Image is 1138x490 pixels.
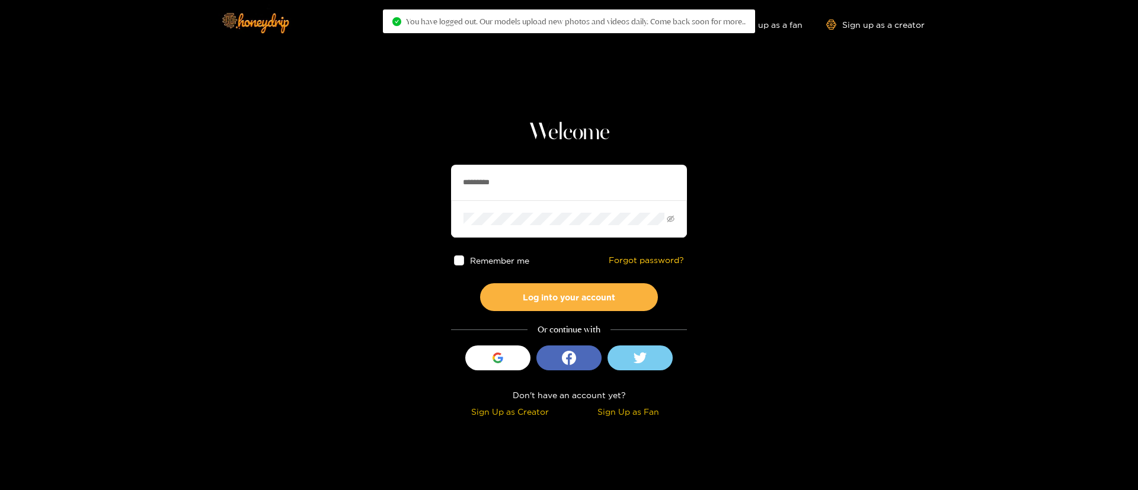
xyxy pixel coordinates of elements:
div: Sign Up as Fan [572,405,684,418]
a: Sign up as a creator [826,20,925,30]
h1: Welcome [451,119,687,147]
span: eye-invisible [667,215,675,223]
div: Don't have an account yet? [451,388,687,402]
a: Forgot password? [609,255,684,265]
a: Sign up as a fan [721,20,803,30]
span: check-circle [392,17,401,26]
div: Sign Up as Creator [454,405,566,418]
div: Or continue with [451,323,687,337]
span: You have logged out. Our models upload new photos and videos daily. Come back soon for more.. [406,17,746,26]
button: Log into your account [480,283,658,311]
span: Remember me [470,256,529,265]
